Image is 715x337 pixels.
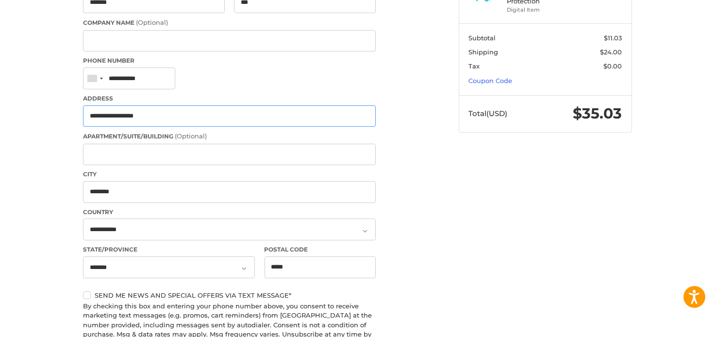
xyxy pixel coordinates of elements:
[83,170,376,179] label: City
[83,94,376,103] label: Address
[265,245,376,254] label: Postal Code
[83,56,376,65] label: Phone Number
[469,77,513,84] a: Coupon Code
[83,245,255,254] label: State/Province
[469,109,508,118] span: Total (USD)
[604,34,622,42] span: $11.03
[136,18,168,26] small: (Optional)
[83,291,376,299] label: Send me news and special offers via text message*
[175,132,207,140] small: (Optional)
[604,62,622,70] span: $0.00
[469,34,496,42] span: Subtotal
[83,18,376,28] label: Company Name
[600,48,622,56] span: $24.00
[507,6,582,14] li: Digital Item
[83,208,376,217] label: Country
[469,48,499,56] span: Shipping
[469,62,480,70] span: Tax
[83,132,376,141] label: Apartment/Suite/Building
[573,104,622,122] span: $35.03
